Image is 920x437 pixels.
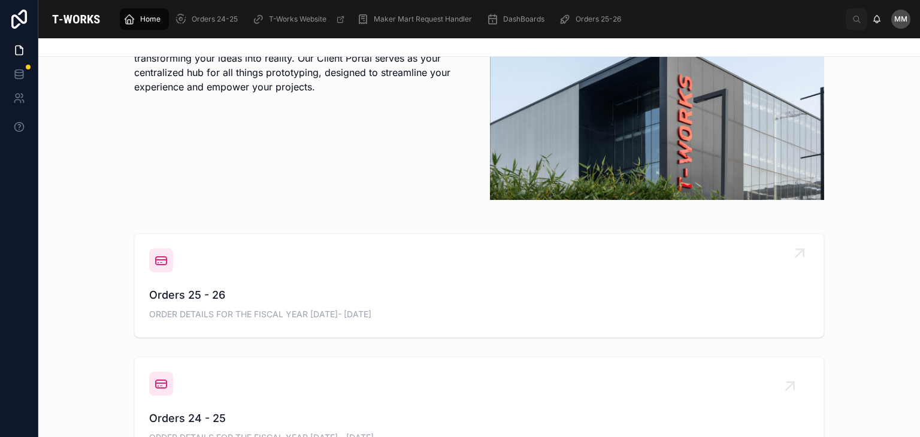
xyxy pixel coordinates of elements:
span: MM [894,14,907,24]
a: T-Works Website [249,8,351,30]
img: App logo [48,10,104,29]
span: Orders 25-26 [576,14,621,24]
span: ORDER DETAILS FOR THE FISCAL YEAR [DATE]- [DATE] [149,308,809,320]
span: Orders 25 - 26 [149,287,809,304]
span: Maker Mart Request Handler [374,14,472,24]
span: DashBoards [503,14,544,24]
a: Maker Mart Request Handler [353,8,480,30]
img: 20656-Tworks-build.png [490,34,824,200]
a: Orders 25-26 [555,8,630,30]
span: Orders 24-25 [192,14,238,24]
p: As the largest prototyping center in the region, T-Works is dedicated to transforming your ideas ... [134,37,468,94]
span: Orders 24 - 25 [149,410,809,427]
a: DashBoards [483,8,553,30]
span: T-Works Website [269,14,326,24]
a: Orders 25 - 26ORDER DETAILS FOR THE FISCAL YEAR [DATE]- [DATE] [135,234,824,337]
a: Home [120,8,169,30]
a: Orders 24-25 [171,8,246,30]
div: scrollable content [114,6,846,32]
span: Home [140,14,161,24]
